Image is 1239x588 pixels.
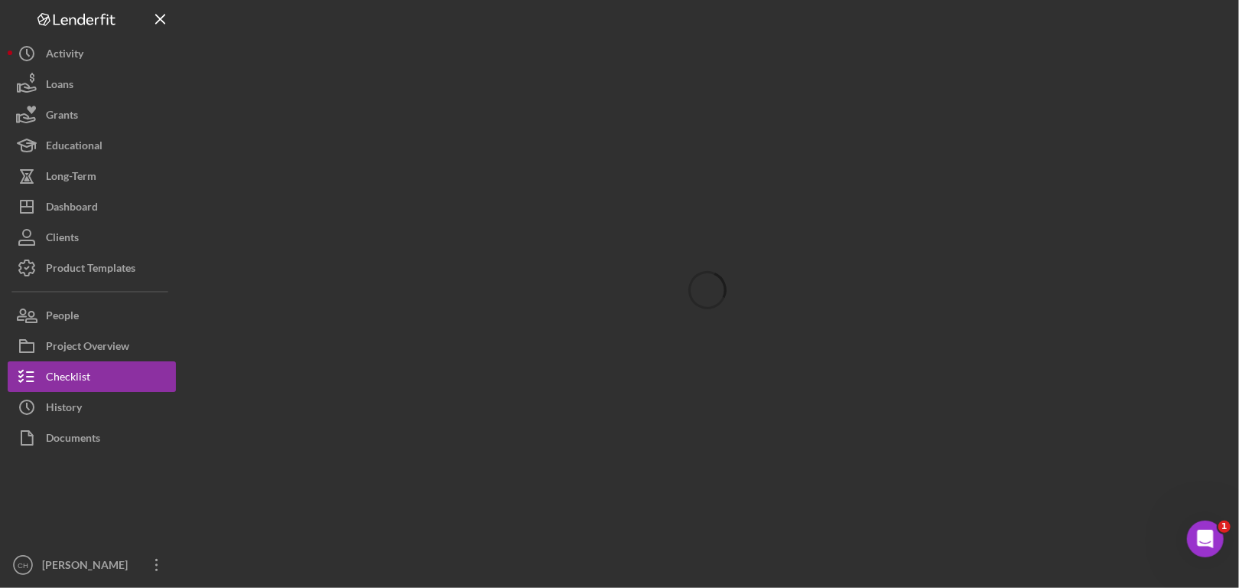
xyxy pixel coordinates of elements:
[46,191,98,226] div: Dashboard
[46,300,79,335] div: People
[8,38,176,69] button: Activity
[8,423,176,453] button: Documents
[46,161,96,195] div: Long-Term
[8,130,176,161] button: Educational
[8,100,176,130] button: Grants
[46,69,73,103] div: Loans
[1187,521,1224,557] iframe: Intercom live chat
[46,130,102,165] div: Educational
[46,222,79,256] div: Clients
[8,69,176,100] button: Loans
[38,550,138,584] div: [PERSON_NAME]
[46,392,82,426] div: History
[46,361,90,396] div: Checklist
[8,191,176,222] button: Dashboard
[8,161,176,191] button: Long-Term
[8,392,176,423] button: History
[8,300,176,331] button: People
[18,561,28,570] text: CH
[8,331,176,361] button: Project Overview
[46,253,135,287] div: Product Templates
[46,423,100,457] div: Documents
[8,550,176,580] button: CH[PERSON_NAME]
[1218,521,1231,533] span: 1
[46,331,129,365] div: Project Overview
[8,361,176,392] button: Checklist
[46,38,83,73] div: Activity
[46,100,78,134] div: Grants
[8,253,176,283] button: Product Templates
[8,222,176,253] button: Clients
